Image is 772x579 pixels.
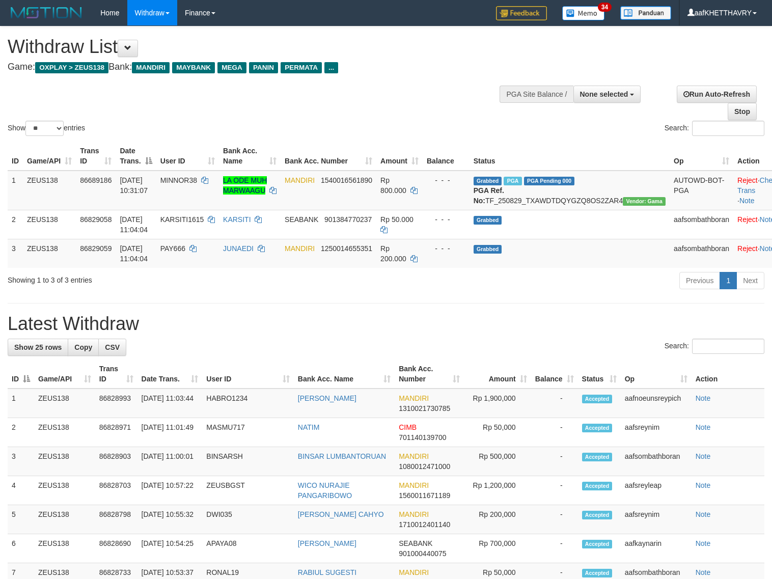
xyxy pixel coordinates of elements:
[95,505,137,534] td: 86828798
[172,62,215,73] span: MAYBANK
[399,394,429,402] span: MANDIRI
[120,176,148,195] span: [DATE] 10:31:07
[470,142,670,171] th: Status
[380,215,413,224] span: Rp 50.000
[399,510,429,518] span: MANDIRI
[739,197,755,205] a: Note
[737,215,758,224] a: Reject
[68,339,99,356] a: Copy
[504,177,521,185] span: Marked by aafkaynarin
[399,520,450,529] span: Copy 1710012401140 to clipboard
[298,568,356,576] a: RABIUL SUGESTI
[8,534,34,563] td: 6
[621,389,692,418] td: aafnoeunsreypich
[298,510,384,518] a: [PERSON_NAME] CAHYO
[8,37,505,57] h1: Withdraw List
[8,505,34,534] td: 5
[395,360,464,389] th: Bank Acc. Number: activate to sort column ascending
[202,447,293,476] td: BINSARSH
[623,197,666,206] span: Vendor URL: https://trx31.1velocity.biz
[202,534,293,563] td: APAYA08
[464,418,531,447] td: Rp 50,000
[25,121,64,136] select: Showentries
[399,539,432,547] span: SEABANK
[692,339,764,354] input: Search:
[474,216,502,225] span: Grabbed
[464,447,531,476] td: Rp 500,000
[8,239,23,268] td: 3
[464,534,531,563] td: Rp 700,000
[202,505,293,534] td: DWI035
[582,395,613,403] span: Accepted
[202,418,293,447] td: MASMU717
[23,142,76,171] th: Game/API: activate to sort column ascending
[285,176,315,184] span: MANDIRI
[582,569,613,577] span: Accepted
[160,215,204,224] span: KARSITI1615
[474,245,502,254] span: Grabbed
[376,142,423,171] th: Amount: activate to sort column ascending
[76,142,116,171] th: Trans ID: activate to sort column ascending
[696,568,711,576] a: Note
[116,142,156,171] th: Date Trans.: activate to sort column descending
[474,186,504,205] b: PGA Ref. No:
[531,389,578,418] td: -
[531,476,578,505] td: -
[8,62,505,72] h4: Game: Bank:
[531,505,578,534] td: -
[8,314,764,334] h1: Latest Withdraw
[223,244,254,253] a: JUNAEDI
[35,62,108,73] span: OXPLAY > ZEUS138
[582,482,613,490] span: Accepted
[14,343,62,351] span: Show 25 rows
[95,476,137,505] td: 86828703
[474,177,502,185] span: Grabbed
[285,244,315,253] span: MANDIRI
[34,389,95,418] td: ZEUS138
[531,360,578,389] th: Balance: activate to sort column ascending
[679,272,720,289] a: Previous
[202,389,293,418] td: HABRO1234
[160,244,185,253] span: PAY666
[696,452,711,460] a: Note
[399,423,417,431] span: CIMB
[137,505,203,534] td: [DATE] 10:55:32
[524,177,575,185] span: PGA Pending
[95,447,137,476] td: 86828903
[95,389,137,418] td: 86828993
[202,360,293,389] th: User ID: activate to sort column ascending
[620,6,671,20] img: panduan.png
[34,360,95,389] th: Game/API: activate to sort column ascending
[8,418,34,447] td: 2
[621,476,692,505] td: aafsreyleap
[399,433,446,442] span: Copy 701140139700 to clipboard
[156,142,219,171] th: User ID: activate to sort column ascending
[137,447,203,476] td: [DATE] 11:00:01
[8,171,23,210] td: 1
[80,244,112,253] span: 86829059
[736,272,764,289] a: Next
[531,534,578,563] td: -
[677,86,757,103] a: Run Auto-Refresh
[399,481,429,489] span: MANDIRI
[23,239,76,268] td: ZEUS138
[120,215,148,234] span: [DATE] 11:04:04
[98,339,126,356] a: CSV
[582,540,613,548] span: Accepted
[464,505,531,534] td: Rp 200,000
[8,121,85,136] label: Show entries
[423,142,470,171] th: Balance
[137,389,203,418] td: [DATE] 11:03:44
[696,423,711,431] a: Note
[223,176,267,195] a: LA ODE MUH MARWAAGU
[720,272,737,289] a: 1
[427,175,465,185] div: - - -
[399,452,429,460] span: MANDIRI
[670,142,733,171] th: Op: activate to sort column ascending
[8,360,34,389] th: ID: activate to sort column descending
[219,142,281,171] th: Bank Acc. Name: activate to sort column ascending
[294,360,395,389] th: Bank Acc. Name: activate to sort column ascending
[80,215,112,224] span: 86829058
[399,404,450,412] span: Copy 1310021730785 to clipboard
[324,62,338,73] span: ...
